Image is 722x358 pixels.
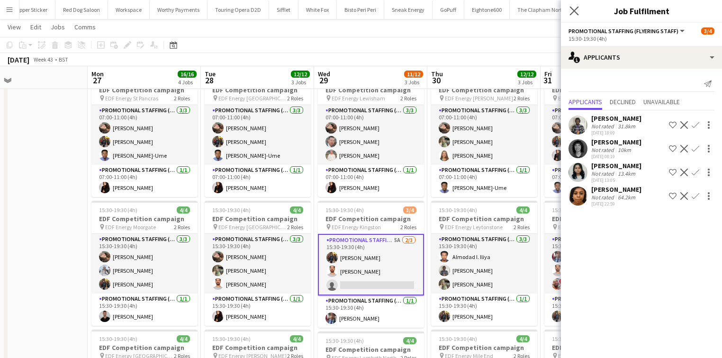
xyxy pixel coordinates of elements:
[3,0,55,19] button: Shepper Sticker
[318,345,424,354] h3: EDF Competition campaign
[205,72,311,197] div: 07:00-11:00 (4h)4/4EDF Competition campaign EDF Energy [GEOGRAPHIC_DATA]2 RolesPromotional Staffi...
[403,337,416,344] span: 4/4
[403,206,416,214] span: 3/4
[203,75,216,86] span: 28
[91,72,198,197] div: 07:00-11:00 (4h)4/4EDF Competition campaign EDF Energy St Pancras2 RolesPromotional Staffing (Fly...
[558,95,627,102] span: EDF Energy [GEOGRAPHIC_DATA]
[569,27,678,35] span: Promotional Staffing (Flyering Staff)
[514,224,530,231] span: 2 Roles
[544,343,650,352] h3: EDF Competition campaign
[591,130,641,136] div: [DATE] 18:09
[552,206,590,214] span: 15:30-19:30 (4h)
[433,0,464,19] button: GoPuff
[318,72,424,197] div: 07:00-11:00 (4h)4/4EDF Competition campaign EDF Energy Lewisham2 RolesPromotional Staffing (Flyer...
[298,0,337,19] button: White Fox
[544,215,650,223] h3: EDF Competition campaign
[205,234,311,294] app-card-role: Promotional Staffing (Flyering Staff)3/315:30-19:30 (4h)[PERSON_NAME][PERSON_NAME][PERSON_NAME]
[544,294,650,326] app-card-role: Promotional Staffing (Team Leader)1/115:30-19:30 (4h)[PERSON_NAME]
[205,165,311,197] app-card-role: Promotional Staffing (Team Leader)1/107:00-11:00 (4h)[PERSON_NAME]
[559,278,565,284] span: !
[27,21,45,33] a: Edit
[591,170,616,177] div: Not rated
[552,335,590,342] span: 15:30-19:30 (4h)
[205,215,311,223] h3: EDF Competition campaign
[205,294,311,326] app-card-role: Promotional Staffing (Team Leader)1/115:30-19:30 (4h)[PERSON_NAME]
[431,165,537,197] app-card-role: Promotional Staffing (Team Leader)1/107:00-11:00 (4h)[PERSON_NAME]-Ume
[8,55,29,64] div: [DATE]
[431,105,537,165] app-card-role: Promotional Staffing (Flyering Staff)3/307:00-11:00 (4h)[PERSON_NAME][PERSON_NAME][PERSON_NAME]
[318,105,424,165] app-card-role: Promotional Staffing (Flyering Staff)3/307:00-11:00 (4h)[PERSON_NAME][PERSON_NAME][PERSON_NAME]
[71,21,99,33] a: Comms
[431,72,537,197] app-job-card: 07:00-11:00 (4h)4/4EDF Competition campaign EDF Energy [PERSON_NAME]2 RolesPromotional Staffing (...
[55,0,108,19] button: Red Dog Saloon
[544,86,650,94] h3: EDF Competition campaign
[544,70,552,78] span: Fri
[316,75,330,86] span: 29
[561,46,722,69] div: Applicants
[178,79,196,86] div: 4 Jobs
[431,343,537,352] h3: EDF Competition campaign
[91,86,198,94] h3: EDF Competition campaign
[205,70,216,78] span: Tue
[569,27,686,35] button: Promotional Staffing (Flyering Staff)
[177,206,190,214] span: 4/4
[108,0,150,19] button: Workspace
[8,23,21,31] span: View
[205,105,311,165] app-card-role: Promotional Staffing (Flyering Staff)3/307:00-11:00 (4h)[PERSON_NAME][PERSON_NAME][PERSON_NAME]-Ume
[90,75,104,86] span: 27
[561,5,722,17] h3: Job Fulfilment
[517,71,536,78] span: 12/12
[318,215,424,223] h3: EDF Competition campaign
[591,114,641,123] div: [PERSON_NAME]
[591,177,641,183] div: [DATE] 13:05
[591,201,641,207] div: [DATE] 22:59
[569,98,602,105] span: Applicants
[205,343,311,352] h3: EDF Competition campaign
[544,165,650,197] app-card-role: Promotional Staffing (Team Leader)1/107:00-11:00 (4h)[PERSON_NAME]-Ume
[318,234,424,295] app-card-role: Promotional Staffing (Flyering Staff)5A2/315:30-19:30 (4h)[PERSON_NAME][PERSON_NAME]
[218,95,287,102] span: EDF Energy [GEOGRAPHIC_DATA]
[325,337,364,344] span: 15:30-19:30 (4h)
[544,72,650,197] div: 07:00-11:00 (4h)4/4EDF Competition campaign EDF Energy [GEOGRAPHIC_DATA]2 RolesPromotional Staffi...
[616,194,637,201] div: 64.2km
[174,95,190,102] span: 2 Roles
[591,185,641,194] div: [PERSON_NAME]
[205,201,311,326] app-job-card: 15:30-19:30 (4h)4/4EDF Competition campaign EDF Energy [GEOGRAPHIC_DATA]2 RolesPromotional Staffi...
[74,23,96,31] span: Comms
[174,224,190,231] span: 2 Roles
[51,23,65,31] span: Jobs
[431,215,537,223] h3: EDF Competition campaign
[212,206,251,214] span: 15:30-19:30 (4h)
[431,201,537,326] app-job-card: 15:30-19:30 (4h)4/4EDF Competition campaign EDF Energy Leytonstone2 RolesPromotional Staffing (Fl...
[431,294,537,326] app-card-role: Promotional Staffing (Team Leader)1/115:30-19:30 (4h)[PERSON_NAME]
[318,201,424,328] div: 15:30-19:30 (4h)3/4EDF Competition campaign EDF Energy Kingston2 RolesPromotional Staffing (Flyer...
[105,95,158,102] span: EDF Energy St Pancras
[318,70,330,78] span: Wed
[59,56,68,63] div: BST
[150,0,208,19] button: Worthy Payments
[643,98,680,105] span: Unavailable
[287,224,303,231] span: 2 Roles
[318,165,424,197] app-card-role: Promotional Staffing (Team Leader)1/107:00-11:00 (4h)[PERSON_NAME]
[616,170,637,177] div: 13.4km
[431,234,537,294] app-card-role: Promotional Staffing (Flyering Staff)3/315:30-19:30 (4h)Almodad I. Iliya[PERSON_NAME][PERSON_NAME]
[431,86,537,94] h3: EDF Competition campaign
[91,201,198,326] div: 15:30-19:30 (4h)4/4EDF Competition campaign EDF Energy Moorgate2 RolesPromotional Staffing (Flyer...
[591,146,616,153] div: Not rated
[404,71,423,78] span: 11/12
[400,224,416,231] span: 2 Roles
[701,27,714,35] span: 3/4
[291,79,309,86] div: 3 Jobs
[178,71,197,78] span: 16/16
[591,194,616,201] div: Not rated
[591,161,641,170] div: [PERSON_NAME]
[47,21,69,33] a: Jobs
[332,95,385,102] span: EDF Energy Lewisham
[384,0,433,19] button: Sneak Energy
[558,224,627,231] span: EDF Energy [GEOGRAPHIC_DATA]
[269,0,298,19] button: Sifflet
[287,95,303,102] span: 2 Roles
[544,105,650,165] app-card-role: Promotional Staffing (Flyering Staff)3/307:00-11:00 (4h)[PERSON_NAME][PERSON_NAME][PERSON_NAME]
